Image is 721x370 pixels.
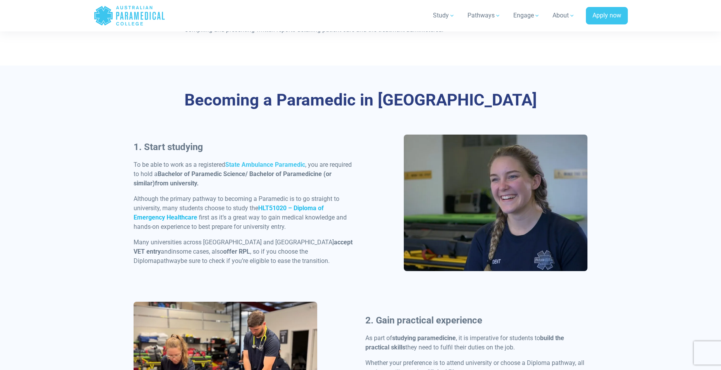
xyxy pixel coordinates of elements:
h2: Becoming a Paramedic in [GEOGRAPHIC_DATA] [134,90,588,110]
span: offer RPL [223,248,250,255]
span: and [161,248,171,255]
span: accept VET entry [134,239,353,255]
span: , so if you choose the Diploma [134,248,308,265]
strong: Bachelor of Paramedic Science/ Bachelor of Paramedicine (or similar) [134,170,332,187]
span: some cases, also [176,248,223,255]
strong: 1. Start studying [134,142,203,152]
a: HLT51020 – Diploma of Emergency Healthcare [134,204,324,221]
strong: build the practical skills [365,334,564,351]
strong: from university. [155,180,199,187]
p: As part of , it is imperative for students to they need to fulfil their duties on the job. [365,334,588,352]
a: Apply now [586,7,628,25]
p: To be able to work as a registered , you are required to hold a [134,160,356,188]
strong: studying paramedicine [392,334,456,342]
span: pathway [157,257,181,265]
a: Pathways [463,5,506,26]
p: Although the primary pathway to becoming a Paramedic is to go straight to university, many studen... [134,194,356,232]
span: Many universities across [GEOGRAPHIC_DATA] and [GEOGRAPHIC_DATA] [134,239,334,246]
a: Study [428,5,460,26]
span: in [171,248,176,255]
b: 2. Gain practical experience [365,315,482,326]
a: Australian Paramedical College [94,3,165,28]
a: State Ambulance Paramedic [225,161,305,168]
a: Engage [509,5,545,26]
a: About [548,5,580,26]
span: be sure to check if you’re eligible to ease the transition. [181,257,330,265]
